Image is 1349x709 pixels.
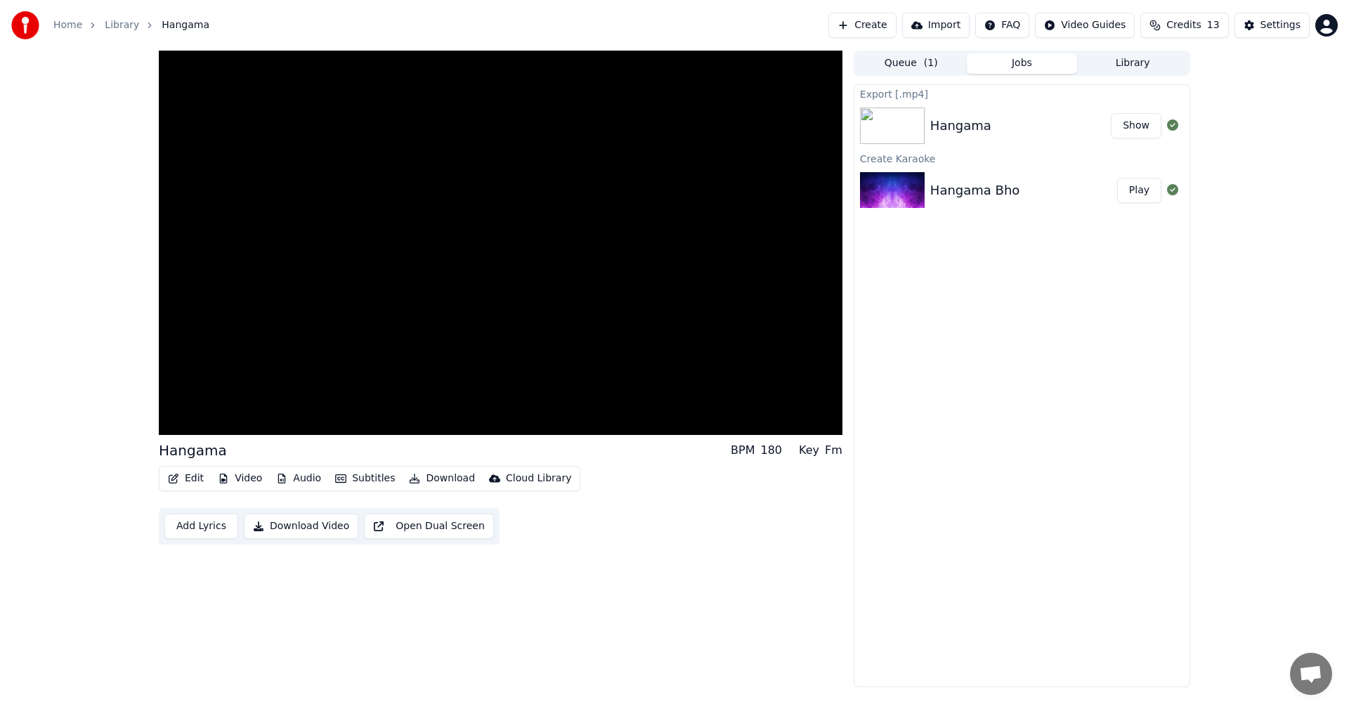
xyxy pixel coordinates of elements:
a: Library [105,18,139,32]
button: Edit [162,469,209,488]
div: Settings [1260,18,1301,32]
button: Audio [271,469,327,488]
button: Credits13 [1140,13,1228,38]
nav: breadcrumb [53,18,209,32]
button: Create [828,13,897,38]
button: Download [403,469,481,488]
div: 180 [760,442,782,459]
a: Home [53,18,82,32]
div: Hangama [159,441,227,460]
span: Hangama [162,18,209,32]
span: 13 [1207,18,1220,32]
div: Export [.mp4] [854,85,1190,102]
span: Credits [1166,18,1201,32]
button: Open Dual Screen [364,514,494,539]
button: Add Lyrics [164,514,238,539]
button: FAQ [975,13,1029,38]
div: Hangama [930,116,991,136]
button: Show [1111,113,1161,138]
div: Open chat [1290,653,1332,695]
button: Jobs [967,53,1078,74]
button: Video [212,469,268,488]
button: Library [1077,53,1188,74]
button: Video Guides [1035,13,1135,38]
div: Hangama Bho [930,181,1020,200]
img: youka [11,11,39,39]
button: Settings [1234,13,1310,38]
span: ( 1 ) [924,56,938,70]
div: BPM [731,442,755,459]
button: Download Video [244,514,358,539]
div: Cloud Library [506,471,571,486]
button: Queue [856,53,967,74]
button: Import [902,13,970,38]
div: Key [799,442,819,459]
div: Create Karaoke [854,150,1190,167]
div: Fm [825,442,842,459]
button: Subtitles [330,469,400,488]
button: Play [1117,178,1161,203]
